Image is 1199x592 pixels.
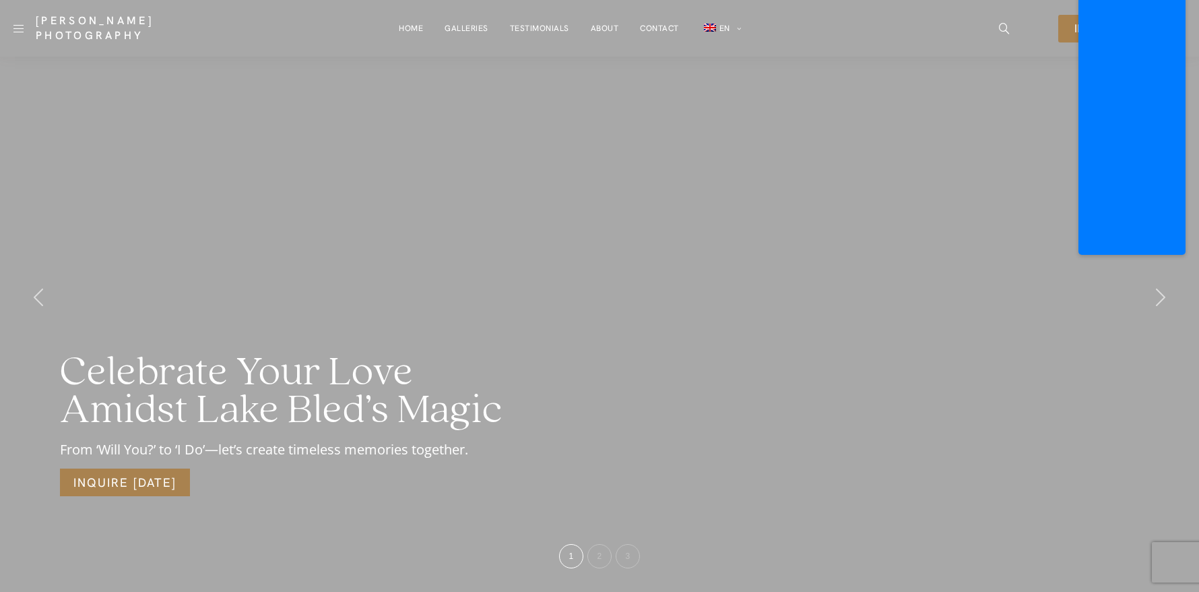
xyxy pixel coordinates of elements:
[36,13,237,43] a: [PERSON_NAME] Photography
[591,15,619,42] a: About
[1058,15,1168,42] a: Inquire [DATE]
[597,552,602,561] span: 2
[60,469,190,496] a: Inquire [DATE]
[445,15,488,42] a: Galleries
[510,15,569,42] a: Testimonials
[60,440,515,459] div: From ‘Will You?’ to ‘I Do’—let’s create timeless memories together.
[569,552,573,561] span: 1
[399,15,423,42] a: Home
[60,355,515,430] h2: Celebrate Your Love Amidst Lake Bled’s Magic
[701,15,742,42] a: en_GBEN
[704,24,716,32] img: EN
[640,15,679,42] a: Contact
[719,23,730,34] span: EN
[1074,23,1152,34] span: Inquire [DATE]
[992,16,1016,40] a: icon-magnifying-glass34
[625,552,630,561] span: 3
